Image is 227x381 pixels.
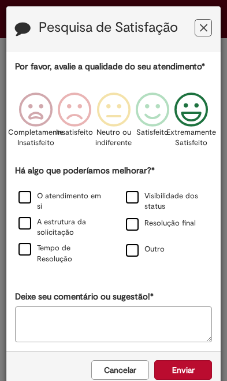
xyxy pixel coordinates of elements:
div: Há algo que poderíamos melhorar?* [15,165,212,268]
div: Insatisfeito [57,84,92,163]
div: Satisfeito [135,84,170,163]
label: Deixe seu comentário ou sugestão!* [15,291,154,303]
p: Neutro ou indiferente [95,127,132,149]
p: Satisfeito [136,127,169,138]
label: Visibilidade dos status [126,191,211,212]
p: Completamente Insatisfeito [8,127,64,149]
div: Completamente Insatisfeito [18,84,53,163]
div: Extremamente Satisfeito [174,84,209,163]
label: Resolução final [126,218,196,229]
p: Extremamente Satisfeito [166,127,216,149]
button: Enviar [154,360,212,380]
label: O atendimento em si [18,191,104,212]
p: Insatisfeito [56,127,93,138]
label: Tempo de Resolução [18,243,104,264]
label: A estrutura da solicitação [18,217,104,238]
div: Neutro ou indiferente [96,84,131,163]
label: Por favor, avalie a qualidade do seu atendimento* [15,61,205,73]
button: Cancelar [91,360,149,380]
label: Pesquisa de Satisfação [39,20,178,35]
label: Outro [126,244,165,255]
